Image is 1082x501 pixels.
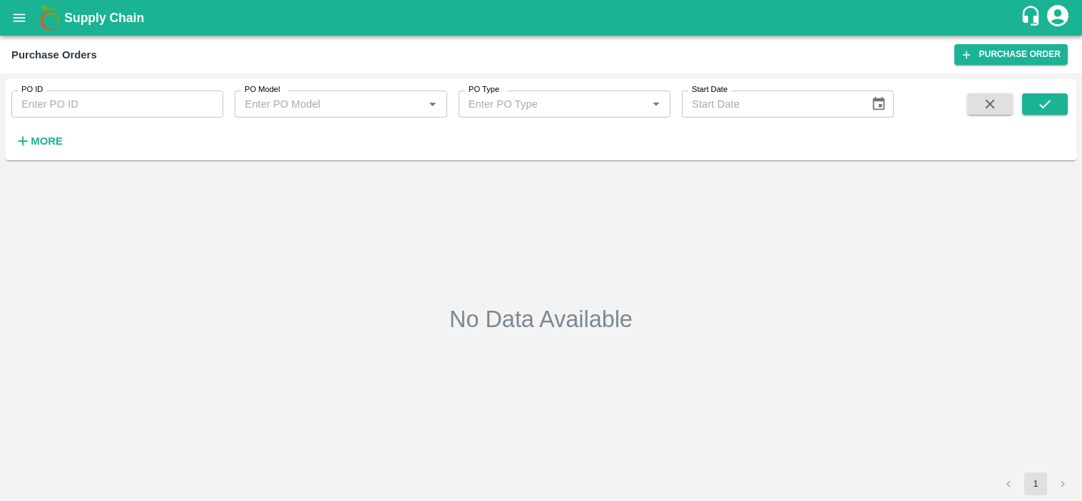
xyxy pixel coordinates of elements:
[64,11,144,25] b: Supply Chain
[865,91,892,118] button: Choose date
[423,95,442,113] button: Open
[1020,5,1045,31] div: customer-support
[36,4,64,32] img: logo
[469,84,499,95] label: PO Type
[11,129,66,153] button: More
[21,84,43,95] label: PO ID
[1024,472,1047,495] button: page 1
[239,95,400,113] input: Enter PO Model
[11,46,97,64] div: Purchase Orders
[954,44,1068,65] a: Purchase Order
[1045,3,1071,33] div: account of current user
[692,84,728,95] label: Start Date
[449,305,633,334] h2: No Data Available
[3,1,36,34] button: open drawer
[995,472,1076,495] nav: pagination navigation
[11,91,223,118] input: Enter PO ID
[682,91,859,118] input: Start Date
[647,95,665,113] button: Open
[245,84,280,95] label: PO Model
[64,8,1020,28] a: Supply Chain
[31,135,63,147] strong: More
[463,95,624,113] input: Enter PO Type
